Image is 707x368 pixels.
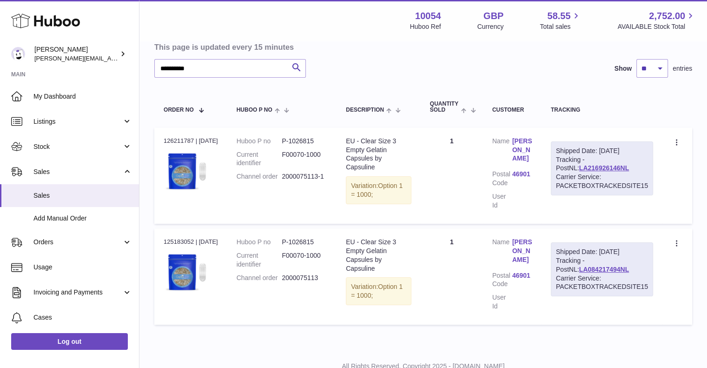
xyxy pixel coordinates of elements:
span: 58.55 [547,10,570,22]
span: Huboo P no [237,107,272,113]
dt: Huboo P no [237,238,282,247]
dt: User Id [492,293,512,311]
div: Variation: [346,277,411,305]
div: Shipped Date: [DATE] [556,147,648,155]
span: Order No [164,107,194,113]
div: EU - Clear Size 3 Empty Gelatin Capsules by Capsuline [346,137,411,172]
dt: Postal Code [492,271,512,289]
div: Currency [477,22,504,31]
td: 1 [421,228,483,325]
div: 125183052 | [DATE] [164,238,218,246]
img: 620f2a98-1fcb-4fb1-adf3-59bcd826b59c.png [164,148,210,194]
span: Total sales [540,22,581,31]
dt: Name [492,238,512,267]
dt: Channel order [237,274,282,282]
div: Customer [492,107,532,113]
span: Usage [33,263,132,272]
span: entries [673,64,692,73]
div: Carrier Service: PACKETBOXTRACKEDSITE15 [556,173,648,190]
img: 620f2a98-1fcb-4fb1-adf3-59bcd826b59c.png [164,249,210,295]
a: LA216926146NL [579,164,629,172]
dt: Postal Code [492,170,512,187]
dt: Channel order [237,172,282,181]
dd: F00070-1000 [282,251,327,269]
a: 46901 [512,170,532,179]
span: Listings [33,117,122,126]
a: Log out [11,333,128,350]
dd: 2000075113 [282,274,327,282]
span: Cases [33,313,132,322]
strong: GBP [483,10,503,22]
div: Carrier Service: PACKETBOXTRACKEDSITE15 [556,274,648,292]
span: 2,752.00 [649,10,685,22]
dd: F00070-1000 [282,150,327,168]
dd: 2000075113-1 [282,172,327,181]
img: luz@capsuline.com [11,47,25,61]
dd: P-1026815 [282,137,327,146]
dt: Name [492,137,512,166]
a: 46901 [512,271,532,280]
dt: Current identifier [237,251,282,269]
strong: 10054 [415,10,441,22]
a: [PERSON_NAME] [512,238,532,264]
label: Show [614,64,632,73]
h3: This page is updated every 15 minutes [154,42,690,52]
a: [PERSON_NAME] [512,137,532,163]
span: Quantity Sold [430,101,459,113]
a: LA084217494NL [579,266,629,273]
div: Tracking - PostNL: [551,141,653,195]
a: 58.55 Total sales [540,10,581,31]
div: EU - Clear Size 3 Empty Gelatin Capsules by Capsuline [346,238,411,273]
dd: P-1026815 [282,238,327,247]
div: Tracking [551,107,653,113]
span: My Dashboard [33,92,132,101]
span: Stock [33,142,122,151]
div: 126211787 | [DATE] [164,137,218,145]
span: AVAILABLE Stock Total [617,22,696,31]
dt: Huboo P no [237,137,282,146]
span: Sales [33,167,122,176]
div: Huboo Ref [410,22,441,31]
span: Orders [33,238,122,247]
td: 1 [421,127,483,224]
span: Add Manual Order [33,214,132,223]
dt: User Id [492,192,512,210]
span: Sales [33,191,132,200]
span: [PERSON_NAME][EMAIL_ADDRESS][DOMAIN_NAME] [34,54,186,62]
a: 2,752.00 AVAILABLE Stock Total [617,10,696,31]
span: Invoicing and Payments [33,288,122,297]
div: Variation: [346,176,411,204]
dt: Current identifier [237,150,282,168]
div: Tracking - PostNL: [551,242,653,296]
span: Description [346,107,384,113]
div: Shipped Date: [DATE] [556,248,648,256]
div: [PERSON_NAME] [34,45,118,63]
